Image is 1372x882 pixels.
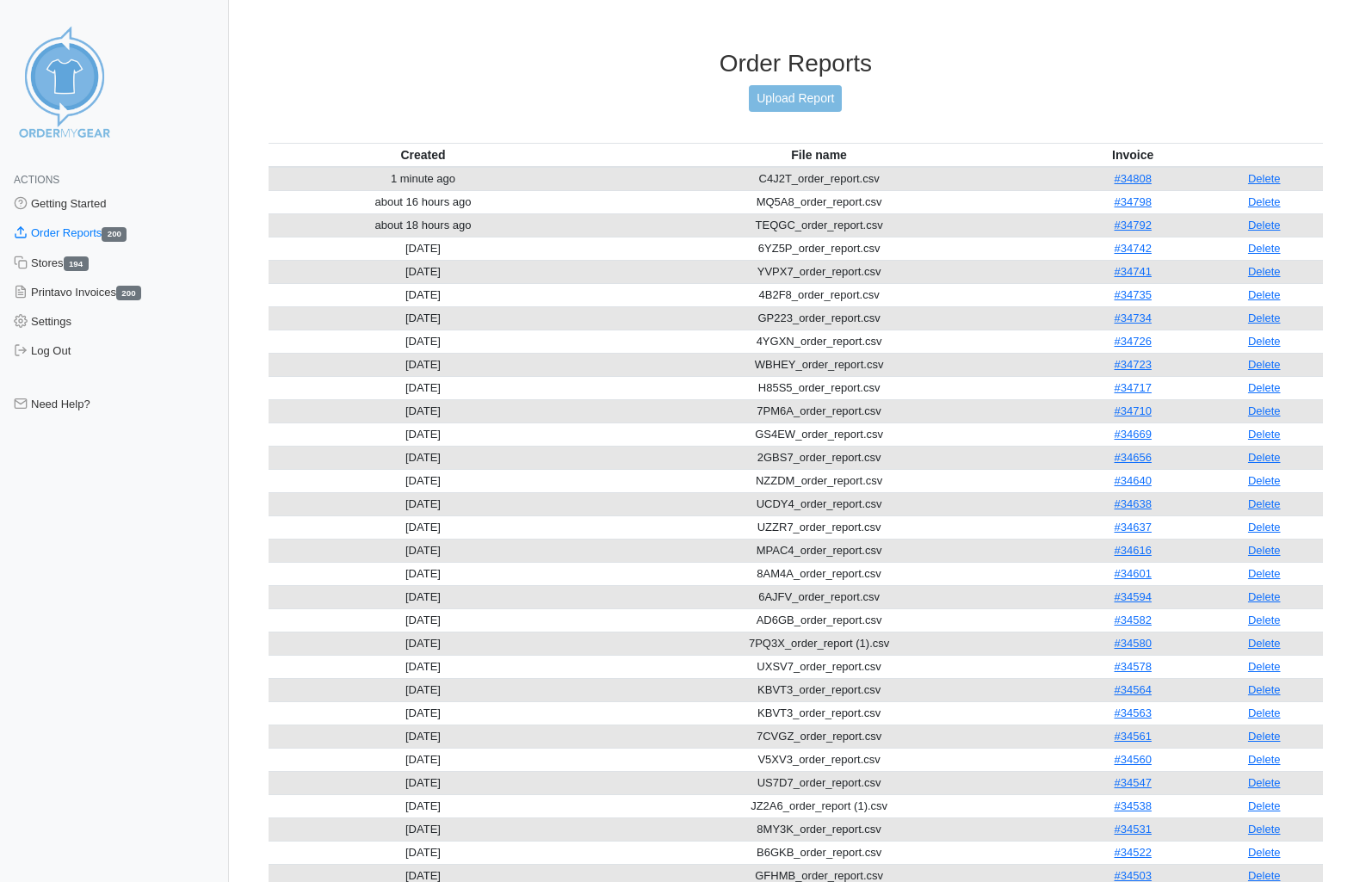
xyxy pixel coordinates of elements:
[1115,614,1152,626] a: #34582
[64,256,89,271] span: 194
[1115,846,1152,859] a: #34522
[578,330,1060,353] td: 4YGXN_order_report.csv
[1248,474,1281,487] a: Delete
[578,469,1060,492] td: NZZDM_order_report.csv
[1248,590,1281,603] a: Delete
[269,283,578,306] td: [DATE]
[578,771,1060,794] td: US7D7_order_report.csv
[578,167,1060,191] td: C4J2T_order_report.csv
[578,422,1060,446] td: GS4EW_order_report.csv
[1248,219,1281,231] a: Delete
[1248,776,1281,789] a: Delete
[1248,311,1281,324] a: Delete
[1115,428,1152,441] a: #34669
[1115,335,1152,348] a: #34726
[578,353,1060,376] td: WBHEY_order_report.csv
[578,260,1060,283] td: YVPX7_order_report.csv
[116,286,141,300] span: 200
[269,49,1323,78] h3: Order Reports
[1248,195,1281,208] a: Delete
[1115,172,1152,185] a: #34808
[1115,195,1152,208] a: #34798
[1115,265,1152,278] a: #34741
[1115,358,1152,371] a: #34723
[1248,335,1281,348] a: Delete
[1115,753,1152,766] a: #34560
[578,632,1060,655] td: 7PQ3X_order_report (1).csv
[1248,521,1281,534] a: Delete
[1248,799,1281,812] a: Delete
[1115,381,1152,394] a: #34717
[269,655,578,678] td: [DATE]
[269,632,578,655] td: [DATE]
[1115,544,1152,557] a: #34616
[1115,590,1152,603] a: #34594
[269,515,578,539] td: [DATE]
[1248,730,1281,743] a: Delete
[578,515,1060,539] td: UZZR7_order_report.csv
[269,399,578,422] td: [DATE]
[269,841,578,864] td: [DATE]
[578,190,1060,213] td: MQ5A8_order_report.csv
[1115,730,1152,743] a: #34561
[269,748,578,771] td: [DATE]
[1115,776,1152,789] a: #34547
[269,422,578,446] td: [DATE]
[1248,753,1281,766] a: Delete
[1248,497,1281,510] a: Delete
[269,678,578,701] td: [DATE]
[1115,219,1152,231] a: #34792
[1115,451,1152,464] a: #34656
[1248,544,1281,557] a: Delete
[269,190,578,213] td: about 16 hours ago
[1115,637,1152,650] a: #34580
[578,492,1060,515] td: UCDY4_order_report.csv
[578,678,1060,701] td: KBVT3_order_report.csv
[269,492,578,515] td: [DATE]
[1248,288,1281,301] a: Delete
[578,213,1060,237] td: TEQGC_order_report.csv
[269,585,578,608] td: [DATE]
[1115,311,1152,324] a: #34734
[1248,846,1281,859] a: Delete
[1248,637,1281,650] a: Delete
[1248,358,1281,371] a: Delete
[269,608,578,632] td: [DATE]
[578,283,1060,306] td: 4B2F8_order_report.csv
[269,794,578,817] td: [DATE]
[1248,428,1281,441] a: Delete
[269,539,578,562] td: [DATE]
[578,725,1060,748] td: 7CVGZ_order_report.csv
[749,85,842,112] a: Upload Report
[269,725,578,748] td: [DATE]
[578,794,1060,817] td: JZ2A6_order_report (1).csv
[269,237,578,260] td: [DATE]
[578,748,1060,771] td: V5XV3_order_report.csv
[578,376,1060,399] td: H85S5_order_report.csv
[1115,497,1152,510] a: #34638
[1248,265,1281,278] a: Delete
[578,562,1060,585] td: 8AM4A_order_report.csv
[1115,660,1152,673] a: #34578
[269,330,578,353] td: [DATE]
[578,701,1060,725] td: KBVT3_order_report.csv
[1115,242,1152,255] a: #34742
[578,841,1060,864] td: B6GKB_order_report.csv
[1248,404,1281,417] a: Delete
[1248,242,1281,255] a: Delete
[578,608,1060,632] td: AD6GB_order_report.csv
[269,701,578,725] td: [DATE]
[1248,172,1281,185] a: Delete
[1115,474,1152,487] a: #34640
[578,306,1060,330] td: GP223_order_report.csv
[578,237,1060,260] td: 6YZ5P_order_report.csv
[578,446,1060,469] td: 2GBS7_order_report.csv
[269,213,578,237] td: about 18 hours ago
[578,539,1060,562] td: MPAC4_order_report.csv
[1248,706,1281,719] a: Delete
[1115,683,1152,696] a: #34564
[269,306,578,330] td: [DATE]
[1248,451,1281,464] a: Delete
[1115,288,1152,301] a: #34735
[269,167,578,191] td: 1 minute ago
